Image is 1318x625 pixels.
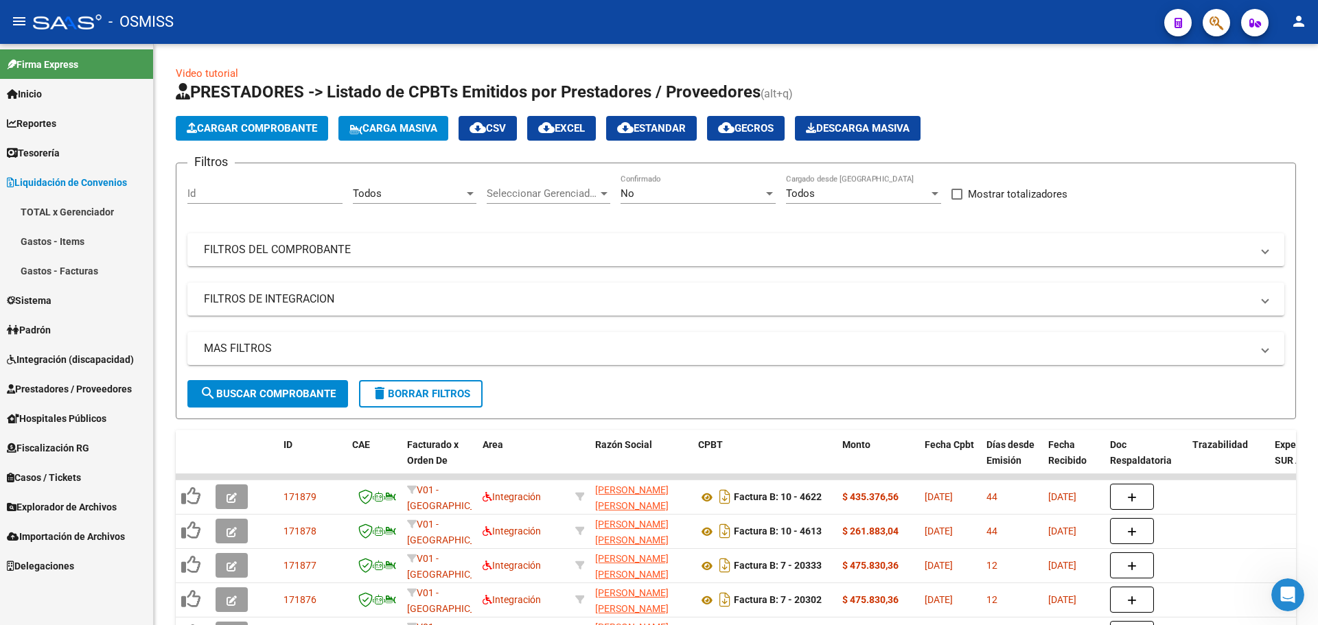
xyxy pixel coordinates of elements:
mat-icon: cloud_download [470,119,486,136]
span: Area [483,439,503,450]
span: Reportes [7,116,56,131]
mat-expansion-panel-header: MAS FILTROS [187,332,1284,365]
mat-expansion-panel-header: FILTROS DE INTEGRACION [187,283,1284,316]
span: 44 [986,526,997,536]
span: Seleccionar Gerenciador [487,187,598,200]
span: 171876 [284,594,316,605]
span: [DATE] [925,560,953,571]
span: [DATE] [1048,560,1076,571]
mat-icon: cloud_download [538,119,555,136]
button: Descarga Masiva [795,116,921,141]
span: CSV [470,122,506,134]
mat-icon: search [200,385,216,401]
datatable-header-cell: Doc Respaldatoria [1105,430,1187,491]
span: [DATE] [1048,526,1076,536]
span: Integración [483,491,541,502]
datatable-header-cell: Fecha Recibido [1043,430,1105,491]
span: EXCEL [538,122,585,134]
iframe: Intercom live chat [1271,578,1304,611]
span: 171877 [284,560,316,571]
span: Fiscalización RG [7,440,89,456]
span: - OSMISS [108,7,174,37]
datatable-header-cell: CPBT [693,430,837,491]
span: Casos / Tickets [7,470,81,485]
span: Monto [842,439,870,450]
span: Prestadores / Proveedores [7,381,132,397]
span: Importación de Archivos [7,529,125,544]
span: Días desde Emisión [986,439,1034,466]
span: Integración (discapacidad) [7,352,134,367]
strong: Factura B: 10 - 4613 [734,526,822,537]
div: 27235676090 [595,551,687,580]
i: Descargar documento [716,589,734,611]
mat-icon: cloud_download [718,119,735,136]
strong: $ 261.883,04 [842,526,899,536]
datatable-header-cell: Monto [837,430,919,491]
mat-icon: menu [11,13,27,30]
button: Borrar Filtros [359,380,483,408]
span: ID [284,439,292,450]
button: Cargar Comprobante [176,116,328,141]
span: Estandar [617,122,686,134]
span: Sistema [7,293,51,308]
strong: Factura B: 7 - 20333 [734,561,822,571]
a: Video tutorial [176,67,238,80]
span: Hospitales Públicos [7,411,106,426]
datatable-header-cell: Trazabilidad [1187,430,1269,491]
span: Integración [483,526,541,536]
datatable-header-cell: CAE [347,430,402,491]
span: Explorador de Archivos [7,499,117,515]
span: Razón Social [595,439,652,450]
div: 27235676090 [595,585,687,614]
span: CPBT [698,439,723,450]
span: [DATE] [925,491,953,502]
strong: $ 475.830,36 [842,560,899,571]
i: Descargar documento [716,520,734,542]
span: Firma Express [7,57,78,72]
button: CSV [459,116,517,141]
span: [PERSON_NAME] [PERSON_NAME] [595,519,669,545]
span: [DATE] [925,594,953,605]
datatable-header-cell: ID [278,430,347,491]
span: Trazabilidad [1192,439,1248,450]
span: 171878 [284,526,316,536]
mat-icon: person [1291,13,1307,30]
span: Mostrar totalizadores [968,186,1067,202]
strong: $ 475.830,36 [842,594,899,605]
app-download-masive: Descarga masiva de comprobantes (adjuntos) [795,116,921,141]
button: Estandar [606,116,697,141]
mat-panel-title: FILTROS DEL COMPROBANTE [204,242,1251,257]
mat-panel-title: MAS FILTROS [204,341,1251,356]
span: [PERSON_NAME] [PERSON_NAME] [595,587,669,614]
button: Buscar Comprobante [187,380,348,408]
span: [PERSON_NAME] [PERSON_NAME] [595,553,669,580]
span: Borrar Filtros [371,388,470,400]
datatable-header-cell: Razón Social [590,430,693,491]
span: 12 [986,594,997,605]
datatable-header-cell: Días desde Emisión [981,430,1043,491]
span: PRESTADORES -> Listado de CPBTs Emitidos por Prestadores / Proveedores [176,82,761,102]
span: Inicio [7,86,42,102]
strong: $ 435.376,56 [842,491,899,502]
span: Integración [483,594,541,605]
span: [PERSON_NAME] [PERSON_NAME] [595,484,669,511]
span: Descarga Masiva [806,122,910,134]
mat-icon: cloud_download [617,119,634,136]
mat-panel-title: FILTROS DE INTEGRACION [204,292,1251,307]
strong: Factura B: 10 - 4622 [734,492,822,503]
span: Fecha Cpbt [925,439,974,450]
span: Todos [353,187,382,200]
div: 27235676090 [595,482,687,511]
i: Descargar documento [716,554,734,576]
strong: Factura B: 7 - 20302 [734,595,822,606]
span: Doc Respaldatoria [1110,439,1172,466]
i: Descargar documento [716,486,734,508]
datatable-header-cell: Facturado x Orden De [402,430,477,491]
button: Carga Masiva [338,116,448,141]
span: 171879 [284,491,316,502]
span: Integración [483,560,541,571]
datatable-header-cell: Fecha Cpbt [919,430,981,491]
h3: Filtros [187,152,235,172]
span: Carga Masiva [349,122,437,134]
mat-expansion-panel-header: FILTROS DEL COMPROBANTE [187,233,1284,266]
